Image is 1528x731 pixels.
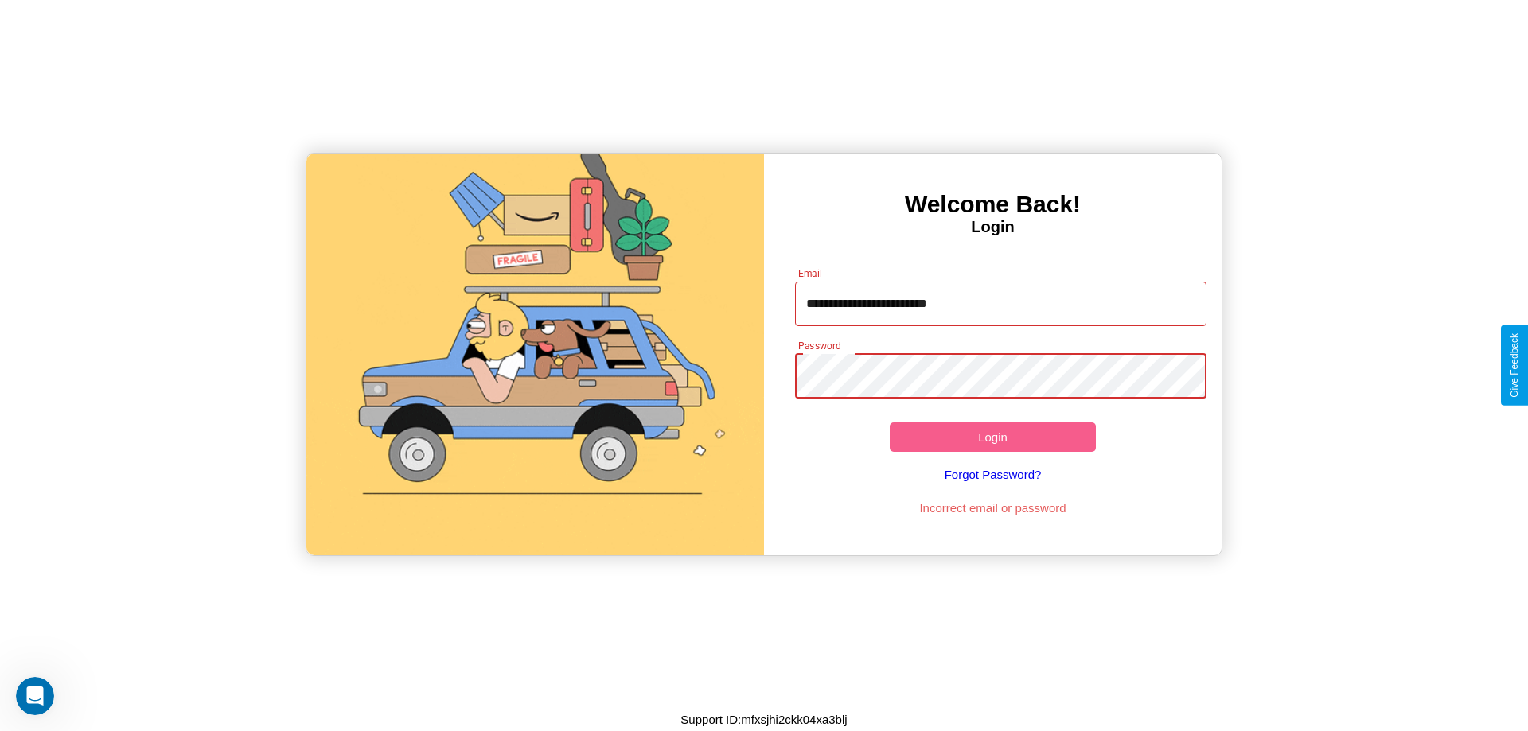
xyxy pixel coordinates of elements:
h3: Welcome Back! [764,191,1222,218]
label: Password [798,339,840,352]
div: Give Feedback [1509,333,1520,398]
img: gif [306,154,764,555]
label: Email [798,266,823,280]
a: Forgot Password? [787,452,1199,497]
button: Login [890,422,1096,452]
h4: Login [764,218,1222,236]
p: Incorrect email or password [787,497,1199,519]
iframe: Intercom live chat [16,677,54,715]
p: Support ID: mfxsjhi2ckk04xa3blj [680,709,847,730]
